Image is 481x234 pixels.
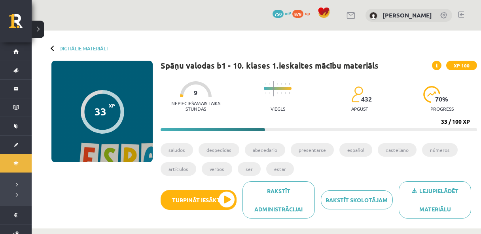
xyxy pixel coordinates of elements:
img: students-c634bb4e5e11cddfef0936a35e636f08e4e9abd3cc4e673bd6f9a4125e45ecb1.svg [351,86,363,103]
a: Digitālie materiāli [59,45,108,51]
span: xp [305,10,310,16]
span: mP [285,10,291,16]
li: números [422,143,458,157]
div: 33 [95,105,106,117]
li: despedidas [199,143,239,157]
li: verbos [202,162,232,176]
a: 750 mP [273,10,291,16]
li: abecedario [245,143,285,157]
a: Rīgas 1. Tālmācības vidusskola [9,14,32,34]
a: [PERSON_NAME] [383,11,432,19]
a: 878 xp [292,10,314,16]
a: Rakstīt skolotājam [321,190,393,209]
img: Anastasija Smirnova [369,12,377,20]
p: progress [430,106,454,111]
h1: Spāņu valodas b1 - 10. klases 1.ieskaites mācību materiāls [161,61,379,70]
span: 9 [194,89,197,96]
span: XP [109,103,115,108]
button: Turpināt iesākto [161,190,237,210]
a: Lejupielādēt materiālu [399,181,471,219]
li: presentarse [291,143,334,157]
li: saludos [161,143,193,157]
img: icon-short-line-57e1e144782c952c97e751825c79c345078a6d821885a25fce030b3d8c18986b.svg [289,92,290,94]
span: 70 % [435,96,449,103]
li: artículos [161,162,196,176]
span: 432 [361,96,372,103]
li: español [339,143,372,157]
img: icon-short-line-57e1e144782c952c97e751825c79c345078a6d821885a25fce030b3d8c18986b.svg [285,83,286,85]
li: estar [266,162,294,176]
span: 750 [273,10,284,18]
p: Viegls [271,106,285,111]
a: Rakstīt administrācijai [242,181,315,219]
span: 878 [292,10,303,18]
li: castellano [378,143,417,157]
img: icon-progress-161ccf0a02000e728c5f80fcf4c31c7af3da0e1684b2b1d7c360e028c24a22f1.svg [423,86,440,103]
li: ser [238,162,261,176]
img: icon-short-line-57e1e144782c952c97e751825c79c345078a6d821885a25fce030b3d8c18986b.svg [289,83,290,85]
img: icon-short-line-57e1e144782c952c97e751825c79c345078a6d821885a25fce030b3d8c18986b.svg [285,92,286,94]
span: XP 100 [446,61,477,70]
p: apgūst [351,106,368,111]
p: Nepieciešamais laiks stundās [161,100,231,111]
